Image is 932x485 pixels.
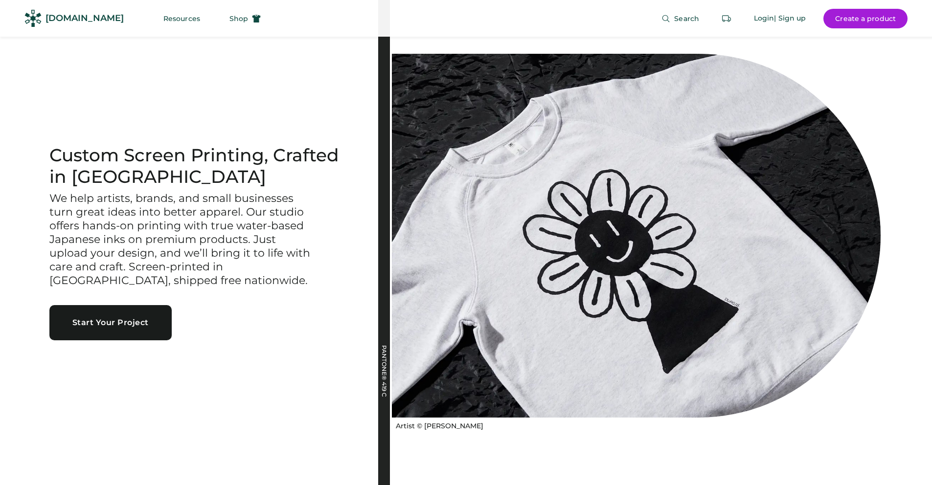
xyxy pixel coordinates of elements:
[754,14,774,23] div: Login
[381,345,387,443] div: PANTONE® 419 C
[823,9,908,28] button: Create a product
[396,421,483,431] div: Artist © [PERSON_NAME]
[229,15,248,22] span: Shop
[49,192,314,287] h3: We help artists, brands, and small businesses turn great ideas into better apparel. Our studio of...
[152,9,212,28] button: Resources
[674,15,699,22] span: Search
[24,10,42,27] img: Rendered Logo - Screens
[717,9,736,28] button: Retrieve an order
[45,12,124,24] div: [DOMAIN_NAME]
[49,305,172,340] button: Start Your Project
[774,14,806,23] div: | Sign up
[218,9,273,28] button: Shop
[650,9,711,28] button: Search
[49,145,355,188] h1: Custom Screen Printing, Crafted in [GEOGRAPHIC_DATA]
[392,418,483,431] a: Artist © [PERSON_NAME]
